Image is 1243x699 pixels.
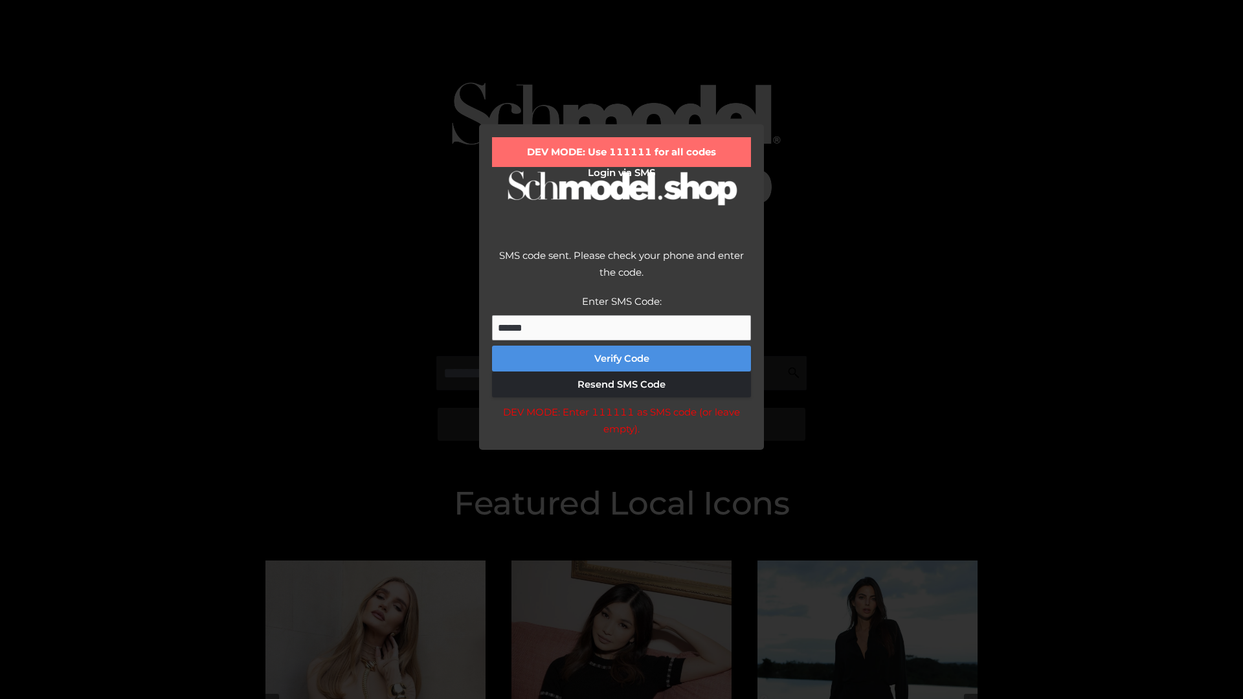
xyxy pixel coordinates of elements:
[492,346,751,372] button: Verify Code
[492,247,751,293] div: SMS code sent. Please check your phone and enter the code.
[492,137,751,167] div: DEV MODE: Use 111111 for all codes
[582,295,662,307] label: Enter SMS Code:
[492,167,751,179] h2: Login via SMS
[492,372,751,397] button: Resend SMS Code
[492,404,751,437] div: DEV MODE: Enter 111111 as SMS code (or leave empty).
